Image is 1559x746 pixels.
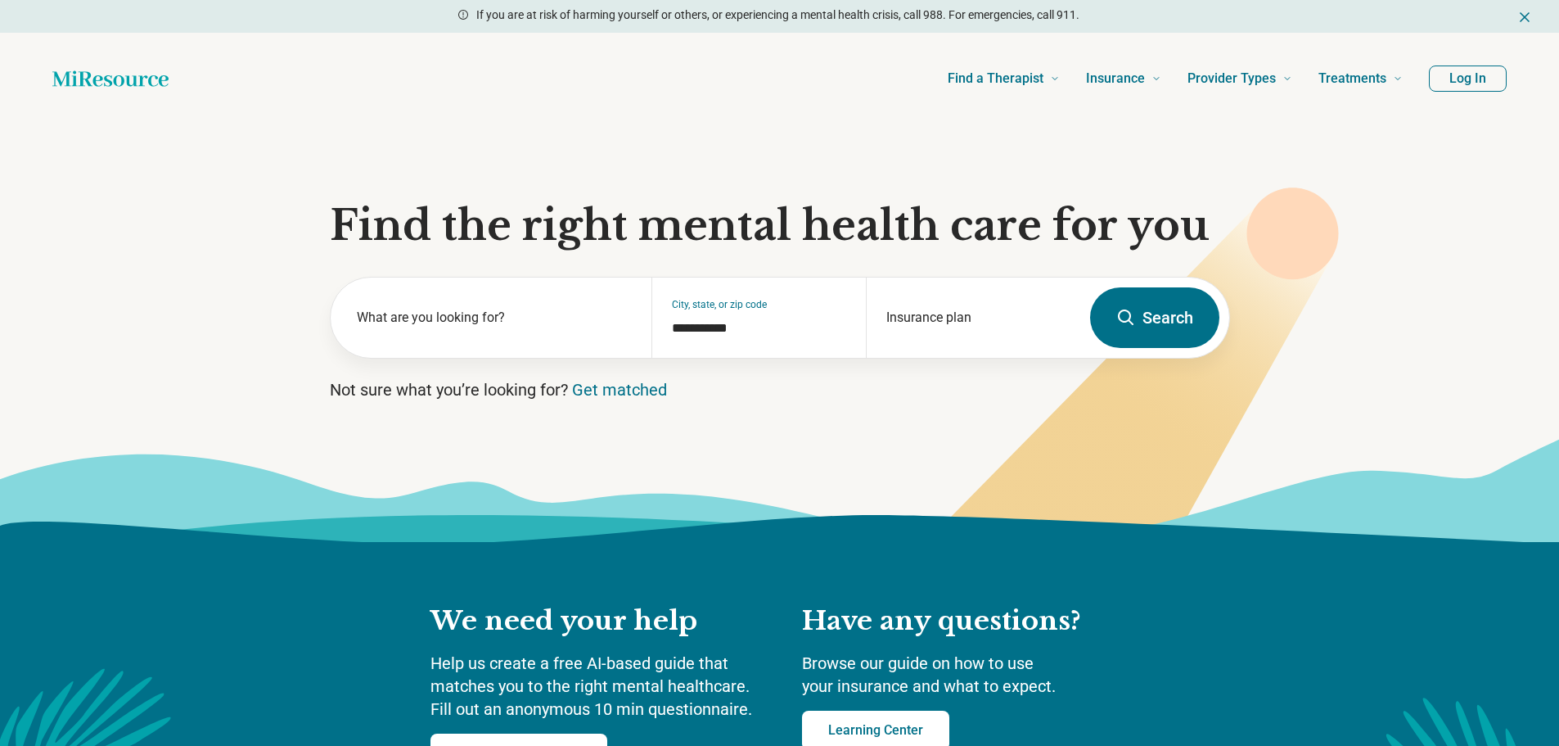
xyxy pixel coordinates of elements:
[430,604,769,639] h2: We need your help
[1429,66,1507,92] button: Log In
[330,201,1230,251] h1: Find the right mental health care for you
[1086,67,1145,90] span: Insurance
[1187,67,1276,90] span: Provider Types
[330,378,1230,401] p: Not sure what you’re looking for?
[52,62,169,95] a: Home page
[572,380,667,400] a: Get matched
[476,7,1079,24] p: If you are at risk of harming yourself or others, or experiencing a mental health crisis, call 98...
[357,308,633,328] label: What are you looking for?
[1090,287,1219,348] button: Search
[802,604,1129,639] h2: Have any questions?
[1516,7,1533,26] button: Dismiss
[1086,46,1161,111] a: Insurance
[1187,46,1292,111] a: Provider Types
[948,46,1060,111] a: Find a Therapist
[430,652,769,721] p: Help us create a free AI-based guide that matches you to the right mental healthcare. Fill out an...
[1318,67,1386,90] span: Treatments
[802,652,1129,698] p: Browse our guide on how to use your insurance and what to expect.
[1318,46,1403,111] a: Treatments
[948,67,1043,90] span: Find a Therapist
